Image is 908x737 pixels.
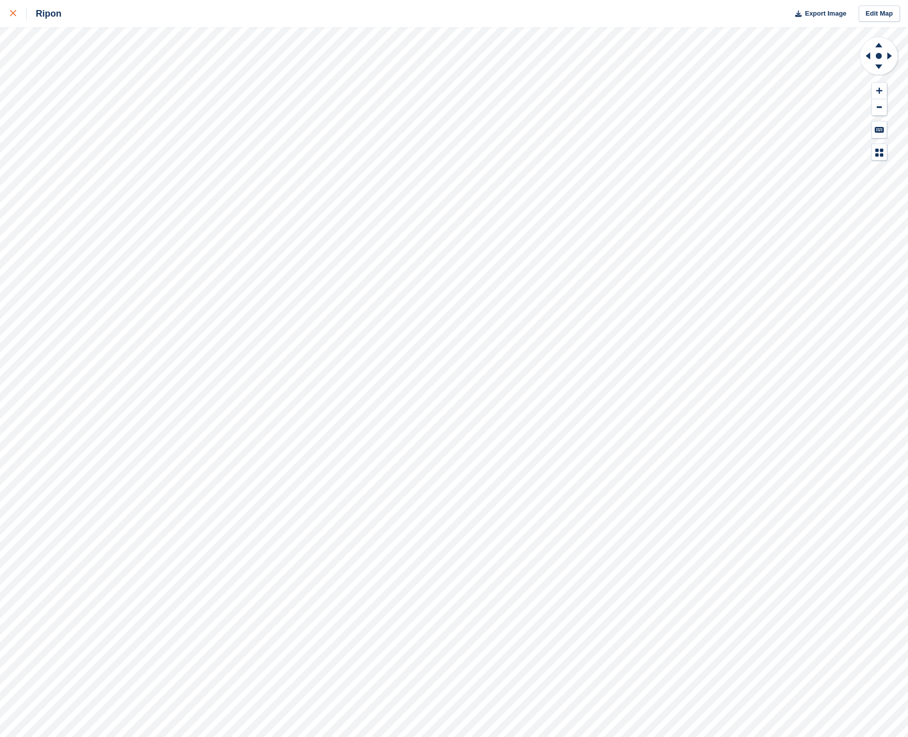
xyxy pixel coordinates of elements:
a: Edit Map [859,6,900,22]
div: Ripon [27,8,61,20]
span: Export Image [805,9,846,19]
button: Zoom In [872,83,887,99]
button: Keyboard Shortcuts [872,121,887,138]
button: Map Legend [872,144,887,161]
button: Export Image [789,6,847,22]
button: Zoom Out [872,99,887,116]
